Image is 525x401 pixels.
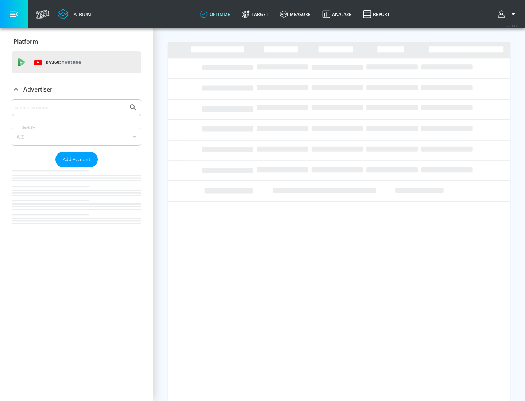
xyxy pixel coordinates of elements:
p: DV360: [46,58,81,66]
a: optimize [194,1,236,27]
p: Youtube [62,58,81,66]
div: Platform [12,31,141,52]
div: DV360: Youtube [12,51,141,73]
p: Advertiser [23,85,52,93]
label: Sort By [21,125,36,130]
a: Analyze [316,1,357,27]
div: Advertiser [12,79,141,100]
a: Target [236,1,274,27]
p: Platform [13,38,38,46]
a: Atrium [58,9,92,20]
nav: list of Advertiser [12,167,141,238]
input: Search by name [15,103,125,112]
div: A-Z [12,128,141,146]
span: v 4.28.0 [507,24,518,28]
button: Add Account [55,152,98,167]
div: Atrium [71,11,92,17]
div: Advertiser [12,99,141,238]
span: Add Account [63,155,90,164]
a: measure [274,1,316,27]
a: Report [357,1,396,27]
